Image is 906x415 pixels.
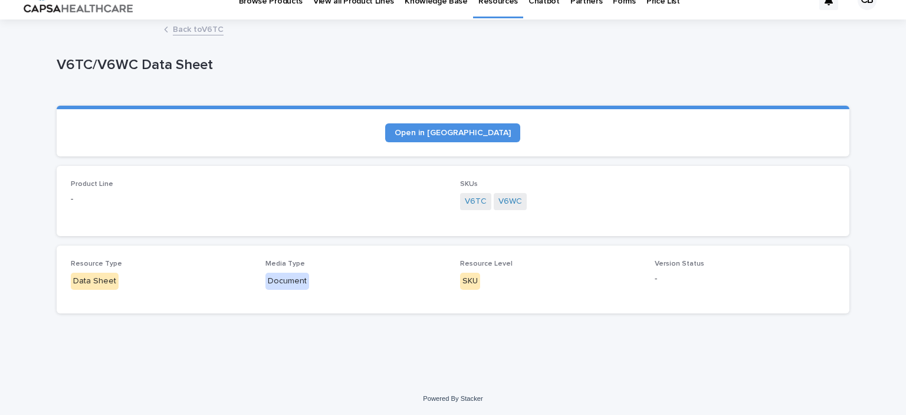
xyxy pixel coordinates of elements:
span: Open in [GEOGRAPHIC_DATA] [395,129,511,137]
a: Open in [GEOGRAPHIC_DATA] [385,123,520,142]
span: Resource Type [71,260,122,267]
a: V6WC [498,195,522,208]
div: Data Sheet [71,273,119,290]
p: - [71,193,446,205]
p: - [655,273,835,285]
a: Back toV6TC [173,22,224,35]
span: SKUs [460,181,478,188]
a: V6TC [465,195,487,208]
span: Media Type [265,260,305,267]
div: Document [265,273,309,290]
a: Powered By Stacker [423,395,482,402]
span: Product Line [71,181,113,188]
span: Version Status [655,260,704,267]
div: SKU [460,273,480,290]
span: Resource Level [460,260,513,267]
p: V6TC/V6WC Data Sheet [57,57,845,74]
